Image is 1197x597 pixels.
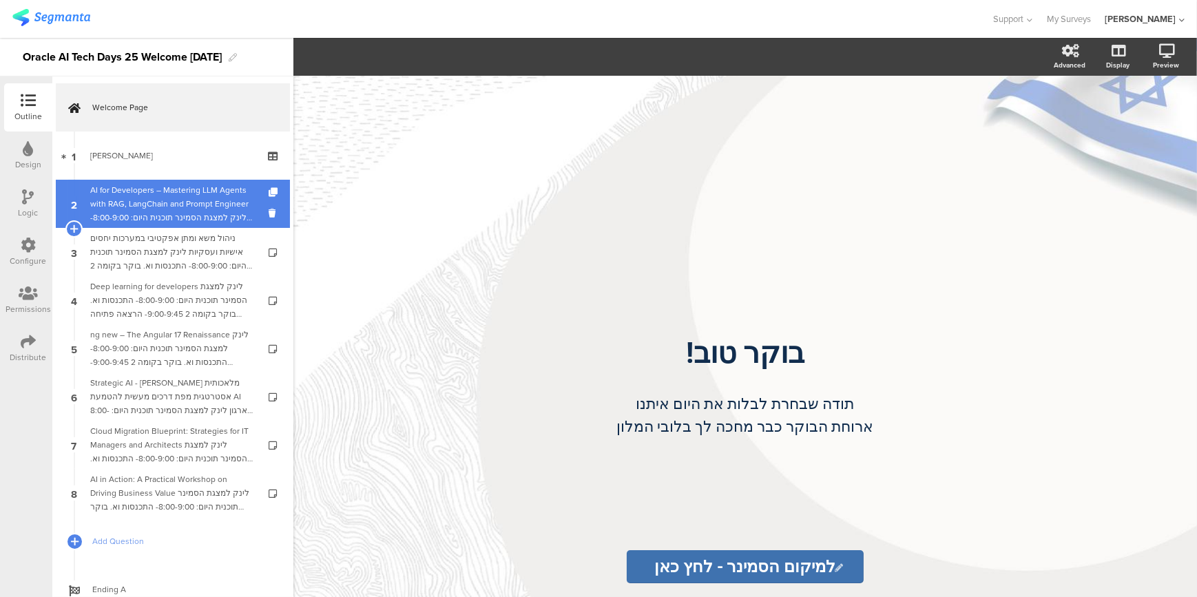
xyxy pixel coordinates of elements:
[56,83,290,132] a: Welcome Page
[90,472,255,514] div: AI in Action: A Practical Workshop on Driving Business Value לינק ל מצגת הסמינר תוכנית היום: 8:00...
[90,280,255,321] div: Deep learning for developers לינק ל מצגת הסמינר תוכנית היום: 8:00-9:00- התכנסות וא. בוקר בקומה 2 ...
[90,376,255,417] div: Strategic AI - בינה מלאכותית אסטרטגית מפת דרכים מעשית להטמעת AI בארגון לינק ל מצגת הסמינר תוכנית ...
[56,276,290,324] a: 4 Deep learning for developers לינק ל מצגת הסמינר תוכנית היום: 8:00-9:00- התכנסות וא. בוקר בקומה ...
[504,415,986,438] p: ארוחת הבוקר כבר מחכה לך בלובי המלון
[90,183,255,224] div: AI for Developers – Mastering LLM Agents with RAG, LangChain and Prompt Engineer לינק ל מצגת הסמי...
[71,485,77,501] span: 8
[994,12,1024,25] span: Support
[71,244,77,260] span: 3
[14,110,42,123] div: Outline
[1054,60,1085,70] div: Advanced
[10,351,47,364] div: Distribute
[10,255,47,267] div: Configure
[12,9,90,26] img: segmanta logo
[71,341,77,356] span: 5
[1153,60,1179,70] div: Preview
[72,437,77,452] span: 7
[56,469,290,517] a: 8 AI in Action: A Practical Workshop on Driving Business Value לינק ל מצגת הסמינר תוכנית היום: 8:...
[90,328,255,369] div: ng new – The Angular 17 Renaissance לינק ל מצגת הסמינר תוכנית היום: 8:00-9:00- התכנסות וא. בוקר ב...
[56,421,290,469] a: 7 Cloud Migration Blueprint: Strategies for IT Managers and Architects לינק ל מצגת הסמינר תוכנית ...
[71,293,77,308] span: 4
[504,392,986,415] p: תודה שבחרת לבלות את היום איתנו
[269,188,280,197] i: Duplicate
[1105,12,1176,25] div: [PERSON_NAME]
[92,583,269,596] span: Ending A
[490,336,1000,370] p: בוקר טוב!
[269,207,280,220] i: Delete
[92,101,269,114] span: Welcome Page
[72,148,76,163] span: 1
[1106,60,1130,70] div: Display
[627,550,863,583] input: Start
[56,228,290,276] a: 3 ניהול משא ומתן אפקטיבי במערכות יחסים אישיות ועסקיות לינק ל מצגת הסמינר תוכנית היום: 8:00-9:00- ...
[90,149,255,163] div: מיקומי סמינר
[71,389,77,404] span: 6
[56,180,290,228] a: 2 AI for Developers – Mastering LLM Agents with RAG, LangChain and Prompt Engineer לינק ל מצגת הס...
[56,132,290,180] a: 1 [PERSON_NAME]
[56,324,290,373] a: 5 ng new – The Angular 17 Renaissance לינק ל מצגת הסמינר תוכנית היום: 8:00-9:00- התכנסות וא. בוקר...
[23,46,222,68] div: Oracle AI Tech Days 25 Welcome [DATE]
[56,373,290,421] a: 6 Strategic AI - [PERSON_NAME] מלאכותית אסטרטגית מפת דרכים מעשית להטמעת AI בארגון לינק ל מצגת הסמ...
[92,534,269,548] span: Add Question
[6,303,51,315] div: Permissions
[71,196,77,211] span: 2
[90,231,255,273] div: ניהול משא ומתן אפקטיבי במערכות יחסים אישיות ועסקיות לינק ל מצגת הסמינר תוכנית היום: 8:00-9:00- הת...
[90,424,255,465] div: Cloud Migration Blueprint: Strategies for IT Managers and Architects לינק ל מצגת הסמינר תוכנית הי...
[15,158,41,171] div: Design
[19,207,39,219] div: Logic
